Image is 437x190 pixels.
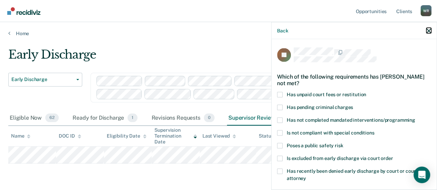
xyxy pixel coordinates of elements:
[7,7,40,15] img: Recidiviz
[414,167,430,183] div: Open Intercom Messenger
[45,113,59,122] span: 62
[287,130,374,136] span: Is not compliant with special conditions
[8,111,60,126] div: Eligible Now
[277,68,431,92] div: Which of the following requirements has [PERSON_NAME] not met?
[287,117,415,123] span: Has not completed mandated interventions/programming
[202,133,236,139] div: Last Viewed
[8,48,402,67] div: Early Discharge
[127,113,137,122] span: 1
[59,133,81,139] div: DOC ID
[11,133,30,139] div: Name
[287,168,421,181] span: Has recently been denied early discharge by court or county attorney
[287,143,343,148] span: Poses a public safety risk
[150,111,216,126] div: Revisions Requests
[107,133,146,139] div: Eligibility Date
[204,113,215,122] span: 0
[11,77,74,82] span: Early Discharge
[8,30,429,37] a: Home
[287,92,366,97] span: Has unpaid court fees or restitution
[420,5,431,16] button: Profile dropdown button
[287,104,353,110] span: Has pending criminal charges
[154,127,197,144] div: Supervision Termination Date
[420,5,431,16] div: W R
[277,28,288,33] button: Back
[71,111,139,126] div: Ready for Discharge
[259,133,274,139] div: Status
[227,111,290,126] div: Supervisor Review
[287,156,393,161] span: Is excluded from early discharge via court order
